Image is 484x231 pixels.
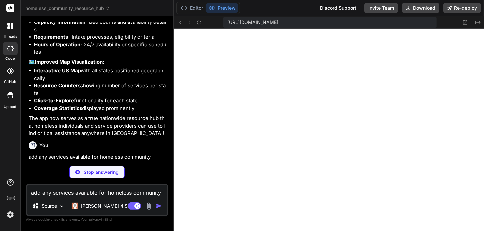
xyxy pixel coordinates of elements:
img: attachment [145,202,153,210]
p: [PERSON_NAME] 4 S.. [81,203,130,209]
li: displayed prominently [34,105,167,112]
li: - Bed counts and availability details [34,18,167,33]
button: Invite Team [364,3,398,13]
label: GitHub [4,79,16,85]
img: icon [155,203,162,209]
div: Discord Support [316,3,360,13]
button: Re-deploy [443,3,481,13]
button: Editor [178,3,206,13]
li: with all states positioned geographically [34,67,167,82]
img: Claude 4 Sonnet [72,203,78,209]
strong: Click-to-Explore [34,97,74,104]
strong: Interactive US Map [34,67,81,74]
label: Upload [4,104,17,110]
strong: Resource Counters [34,82,81,89]
li: functionality for each state [34,97,167,105]
p: add any services available for homeless community [29,153,167,161]
span: [URL][DOMAIN_NAME] [227,19,278,26]
strong: Coverage Statistics [34,105,82,111]
label: code [6,56,15,61]
img: Pick Models [59,203,65,209]
iframe: Preview [174,29,484,231]
strong: Requirements [34,34,68,40]
h6: You [39,142,48,149]
span: privacy [89,217,101,221]
p: Always double-check its answers. Your in Bind [26,216,168,223]
strong: Hours of Operation [34,41,80,48]
button: Download [402,3,439,13]
p: Stop answering [84,169,119,175]
li: showing number of services per state [34,82,167,97]
strong: Capacity Information [34,19,85,25]
label: threads [3,34,17,39]
p: Source [42,203,57,209]
img: settings [5,209,16,220]
li: - 24/7 availability or specific schedules [34,41,167,56]
p: 🗺️ [29,58,167,66]
li: - Intake processes, eligibility criteria [34,33,167,41]
p: The app now serves as a true nationwide resource hub that homeless individuals and service provid... [29,115,167,137]
button: Preview [206,3,238,13]
span: homeless_community_resource_hub [25,5,110,12]
strong: Improved Map Visualization: [35,59,104,65]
